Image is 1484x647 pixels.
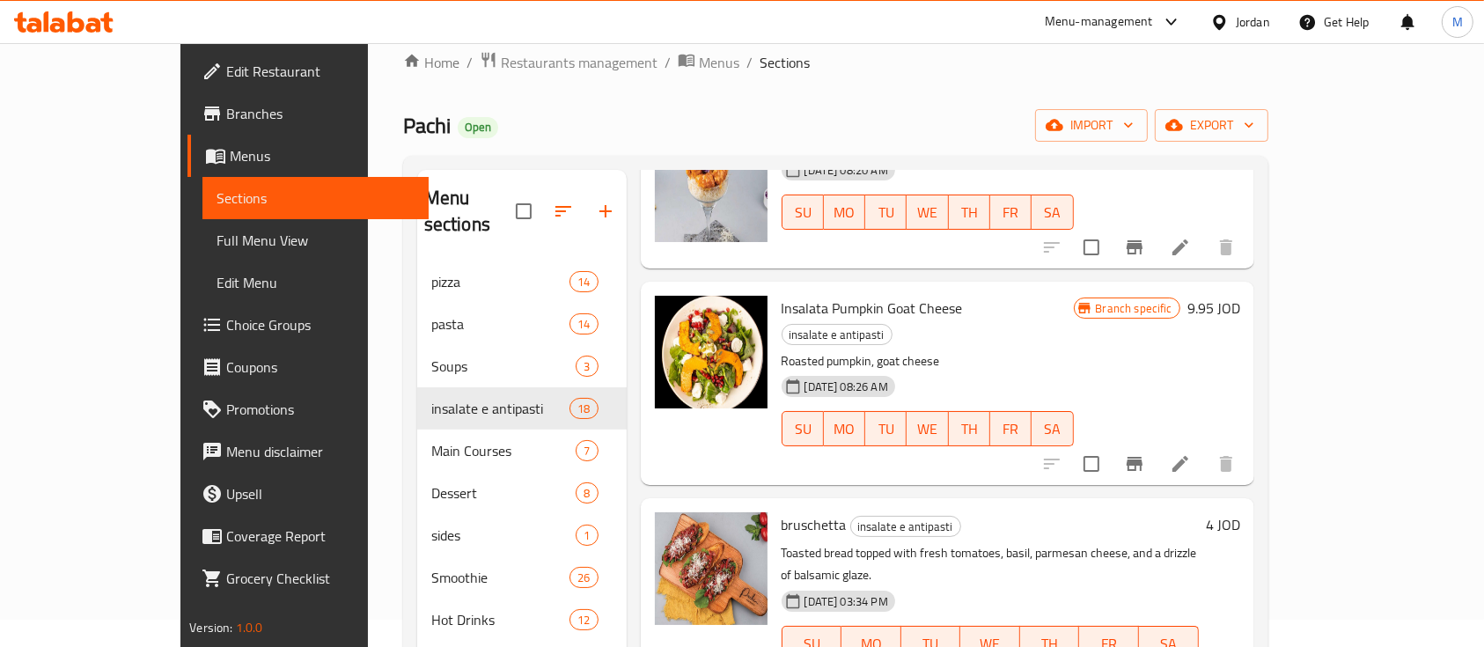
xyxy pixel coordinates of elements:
h6: 9.95 JOD [1187,296,1240,320]
div: items [569,271,598,292]
div: Smoothie26 [417,556,627,599]
span: pasta [431,313,569,335]
span: FR [997,416,1025,442]
li: / [665,52,671,73]
button: TU [865,195,907,230]
div: Open [458,117,498,138]
div: Soups3 [417,345,627,387]
p: Toasted bread topped with fresh tomatoes, basil, parmesan cheese, and a drizzle of balsamic glaze. [782,542,1199,586]
button: WE [907,411,948,446]
a: Branches [187,92,429,135]
span: Branches [226,103,415,124]
span: 26 [570,570,597,586]
a: Edit menu item [1170,453,1191,474]
span: TH [956,200,983,225]
a: Menu disclaimer [187,430,429,473]
span: Edit Menu [217,272,415,293]
a: Full Menu View [202,219,429,261]
a: Restaurants management [480,51,658,74]
div: insalate e antipasti [850,516,961,537]
h2: Menu sections [424,185,516,238]
span: Coupons [226,357,415,378]
span: WE [914,200,941,225]
span: insalate e antipasti [782,325,892,345]
span: M [1452,12,1463,32]
button: Add section [584,190,627,232]
span: Smoothie [431,567,569,588]
span: Version: [189,616,232,639]
span: Coverage Report [226,526,415,547]
span: SU [790,416,817,442]
div: items [576,525,598,546]
span: Main Courses [431,440,577,461]
span: 7 [577,443,597,460]
div: insalate e antipasti18 [417,387,627,430]
img: bruschetta [655,512,768,625]
span: Select to update [1073,229,1110,266]
li: / [746,52,753,73]
span: SA [1039,416,1066,442]
span: Sections [217,187,415,209]
div: sides1 [417,514,627,556]
button: FR [990,195,1032,230]
span: Edit Restaurant [226,61,415,82]
span: [DATE] 08:26 AM [797,379,895,395]
a: Sections [202,177,429,219]
span: Choice Groups [226,314,415,335]
nav: breadcrumb [403,51,1268,74]
div: items [576,482,598,504]
span: Sections [760,52,810,73]
span: Insalata Pumpkin Goat Cheese [782,295,963,321]
span: 12 [570,612,597,629]
p: Roasted pumpkin, goat cheese [782,350,1074,372]
a: Menus [678,51,739,74]
span: 14 [570,274,597,290]
div: pizza14 [417,261,627,303]
span: MO [831,416,858,442]
button: SA [1032,411,1073,446]
button: TH [949,411,990,446]
a: Edit Restaurant [187,50,429,92]
span: TU [872,200,900,225]
button: delete [1205,443,1247,485]
div: items [569,313,598,335]
span: TU [872,416,900,442]
li: / [467,52,473,73]
div: Hot Drinks12 [417,599,627,641]
span: 8 [577,485,597,502]
img: Dynamite Chicken [655,129,768,242]
span: import [1049,114,1134,136]
span: pizza [431,271,569,292]
div: items [569,609,598,630]
div: Menu-management [1045,11,1153,33]
img: Insalata Pumpkin Goat Cheese [655,296,768,408]
button: import [1035,109,1148,142]
span: insalate e antipasti [431,398,569,419]
span: Promotions [226,399,415,420]
span: Hot Drinks [431,609,569,630]
button: SA [1032,195,1073,230]
div: Jordan [1236,12,1270,32]
div: items [576,356,598,377]
span: insalate e antipasti [851,517,960,537]
span: 3 [577,358,597,375]
button: delete [1205,226,1247,268]
a: Coverage Report [187,515,429,557]
div: Main Courses7 [417,430,627,472]
a: Promotions [187,388,429,430]
div: items [569,398,598,419]
span: FR [997,200,1025,225]
span: Branch specific [1089,300,1179,317]
a: Home [403,52,459,73]
div: insalate e antipasti [782,324,893,345]
span: Soups [431,356,577,377]
button: export [1155,109,1268,142]
h6: 4 JOD [1206,512,1240,537]
div: pasta14 [417,303,627,345]
div: Dessert8 [417,472,627,514]
span: MO [831,200,858,225]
